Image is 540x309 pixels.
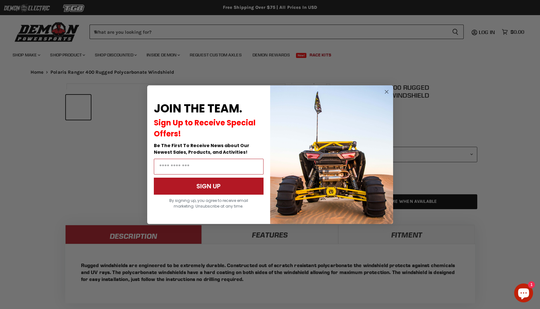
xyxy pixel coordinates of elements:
span: Sign Up to Receive Special Offers! [154,117,256,139]
img: a9095488-b6e7-41ba-879d-588abfab540b.jpeg [270,85,393,224]
span: Be The First To Receive News about Our Newest Sales, Products, and Activities! [154,142,249,155]
button: SIGN UP [154,178,264,195]
button: Close dialog [383,88,391,96]
inbox-online-store-chat: Shopify online store chat [512,283,535,304]
span: JOIN THE TEAM. [154,100,242,117]
span: By signing up, you agree to receive email marketing. Unsubscribe at any time. [169,198,248,209]
input: Email Address [154,159,264,175]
